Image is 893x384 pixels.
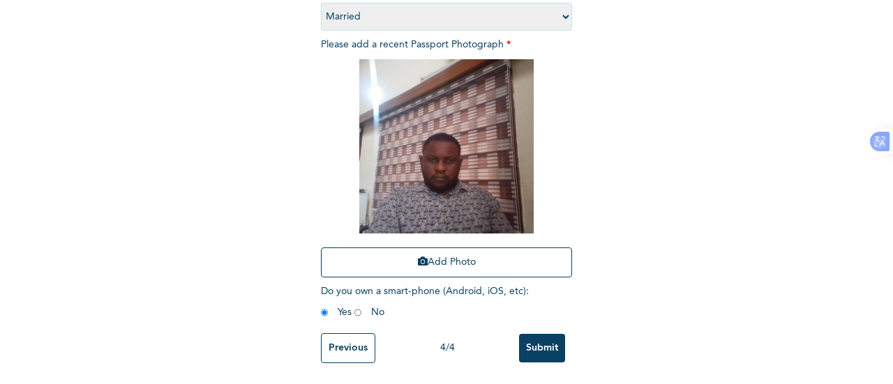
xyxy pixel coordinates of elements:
[321,247,572,277] button: Add Photo
[321,40,572,284] span: Please add a recent Passport Photograph
[359,59,534,233] img: Crop
[375,341,519,355] div: 4 / 4
[321,333,375,363] input: Previous
[321,286,529,317] span: Do you own a smart-phone (Android, iOS, etc) : Yes No
[519,334,565,362] input: Submit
